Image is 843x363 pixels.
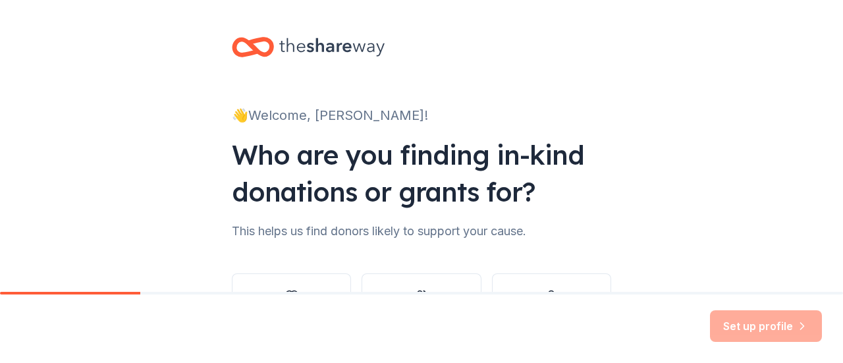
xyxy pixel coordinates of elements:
[232,273,351,337] button: Nonprofit
[232,136,611,210] div: Who are you finding in-kind donations or grants for?
[362,273,481,337] button: Other group
[492,273,611,337] button: Individual
[232,105,611,126] div: 👋 Welcome, [PERSON_NAME]!
[232,221,611,242] div: This helps us find donors likely to support your cause.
